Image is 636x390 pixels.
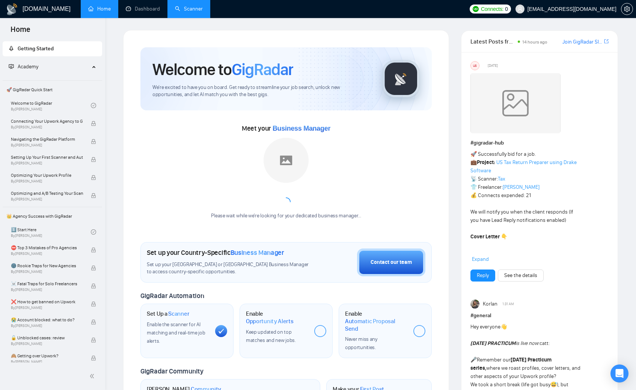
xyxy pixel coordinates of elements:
[11,117,83,125] span: Connecting Your Upwork Agency to GigRadar
[9,64,14,69] span: fund-projection-screen
[91,229,96,235] span: check-circle
[503,184,540,190] a: [PERSON_NAME]
[11,288,83,292] span: By [PERSON_NAME]
[242,124,330,133] span: Meet your
[206,212,365,220] div: Please wait while we're looking for your dedicated business manager...
[11,316,83,324] span: 😭 Account blocked: what to do?
[18,63,38,70] span: Academy
[11,154,83,161] span: Setting Up Your First Scanner and Auto-Bidder
[604,38,609,45] a: export
[273,125,330,132] span: Business Manager
[140,292,204,300] span: GigRadar Automation
[11,136,83,143] span: Navigating the GigRadar Platform
[91,355,96,361] span: lock
[246,329,296,343] span: Keep updated on top matches and new jobs.
[231,248,284,257] span: Business Manager
[498,270,544,282] button: See the details
[470,233,507,240] strong: Cover Letter 👇
[345,318,407,332] span: Automatic Proposal Send
[11,251,83,256] span: By [PERSON_NAME]
[477,159,495,166] strong: Project:
[500,324,507,330] span: 👋
[280,196,292,208] span: loading
[91,121,96,126] span: lock
[621,3,633,15] button: setting
[152,59,293,80] h1: Welcome to
[470,159,577,174] a: US Tax Return Preparer using Drake Software
[11,224,91,240] a: 1️⃣ Start HereBy[PERSON_NAME]
[470,37,515,46] span: Latest Posts from the GigRadar Community
[11,244,83,251] span: ⛔ Top 3 Mistakes of Pro Agencies
[147,321,205,344] span: Enable the scanner for AI matching and real-time job alerts.
[11,172,83,179] span: Optimizing Your Upwork Profile
[264,138,309,183] img: placeholder.png
[470,340,538,346] em: is live now
[471,62,479,70] div: US
[604,38,609,44] span: export
[345,336,377,351] span: Never miss any opportunities.
[5,24,36,40] span: Home
[140,367,203,375] span: GigRadar Community
[91,175,96,180] span: lock
[9,63,38,70] span: Academy
[88,6,111,12] a: homeHome
[470,357,552,371] strong: [DATE] Practicum series,
[470,300,479,309] img: Korlan
[6,3,18,15] img: logo
[550,381,557,388] span: 😅
[621,6,633,12] span: setting
[152,84,370,98] span: We're excited to have you on board. Get ready to streamline your job search, unlock new opportuni...
[371,258,412,267] div: Contact our team
[11,179,83,184] span: By [PERSON_NAME]
[91,319,96,325] span: lock
[472,256,489,262] span: Expand
[91,301,96,307] span: lock
[483,300,497,308] span: Korlan
[91,337,96,343] span: lock
[11,161,83,166] span: By [PERSON_NAME]
[11,190,83,197] span: Optimizing and A/B Testing Your Scanner for Better Results
[11,197,83,202] span: By [PERSON_NAME]
[147,248,284,257] h1: Set up your Country-Specific
[11,143,83,148] span: By [PERSON_NAME]
[91,103,96,108] span: check-circle
[147,261,314,276] span: Set up your [GEOGRAPHIC_DATA] or [GEOGRAPHIC_DATA] Business Manager to access country-specific op...
[126,6,160,12] a: dashboardDashboard
[11,97,91,114] a: Welcome to GigRadarBy[PERSON_NAME]
[91,247,96,253] span: lock
[91,283,96,289] span: lock
[11,334,83,342] span: 🔓 Unblocked cases: review
[9,46,14,51] span: rocket
[11,352,83,360] span: 🙈 Getting over Upwork?
[11,360,83,364] span: By [PERSON_NAME]
[522,39,547,45] span: 14 hours ago
[470,73,561,133] img: weqQh+iSagEgQAAAABJRU5ErkJggg==
[470,312,609,320] h1: # general
[621,6,633,12] a: setting
[91,265,96,271] span: lock
[91,157,96,162] span: lock
[470,139,609,147] h1: # gigradar-hub
[517,6,523,12] span: user
[11,262,83,270] span: 🌚 Rookie Traps for New Agencies
[610,364,628,382] div: Open Intercom Messenger
[168,310,189,318] span: Scanner
[477,271,489,280] a: Reply
[3,209,101,224] span: 👑 Agency Success with GigRadar
[498,176,505,182] a: Tax
[345,310,407,332] h1: Enable
[147,310,189,318] h1: Set Up a
[11,125,83,129] span: By [PERSON_NAME]
[232,59,293,80] span: GigRadar
[470,357,477,363] span: 🎤
[3,82,101,97] span: 🚀 GigRadar Quick Start
[89,372,97,380] span: double-left
[562,38,603,46] a: Join GigRadar Slack Community
[11,324,83,328] span: By [PERSON_NAME]
[11,342,83,346] span: By [PERSON_NAME]
[246,318,294,325] span: Opportunity Alerts
[91,139,96,144] span: lock
[473,6,479,12] img: upwork-logo.png
[488,62,498,69] span: [DATE]
[357,248,425,276] button: Contact our team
